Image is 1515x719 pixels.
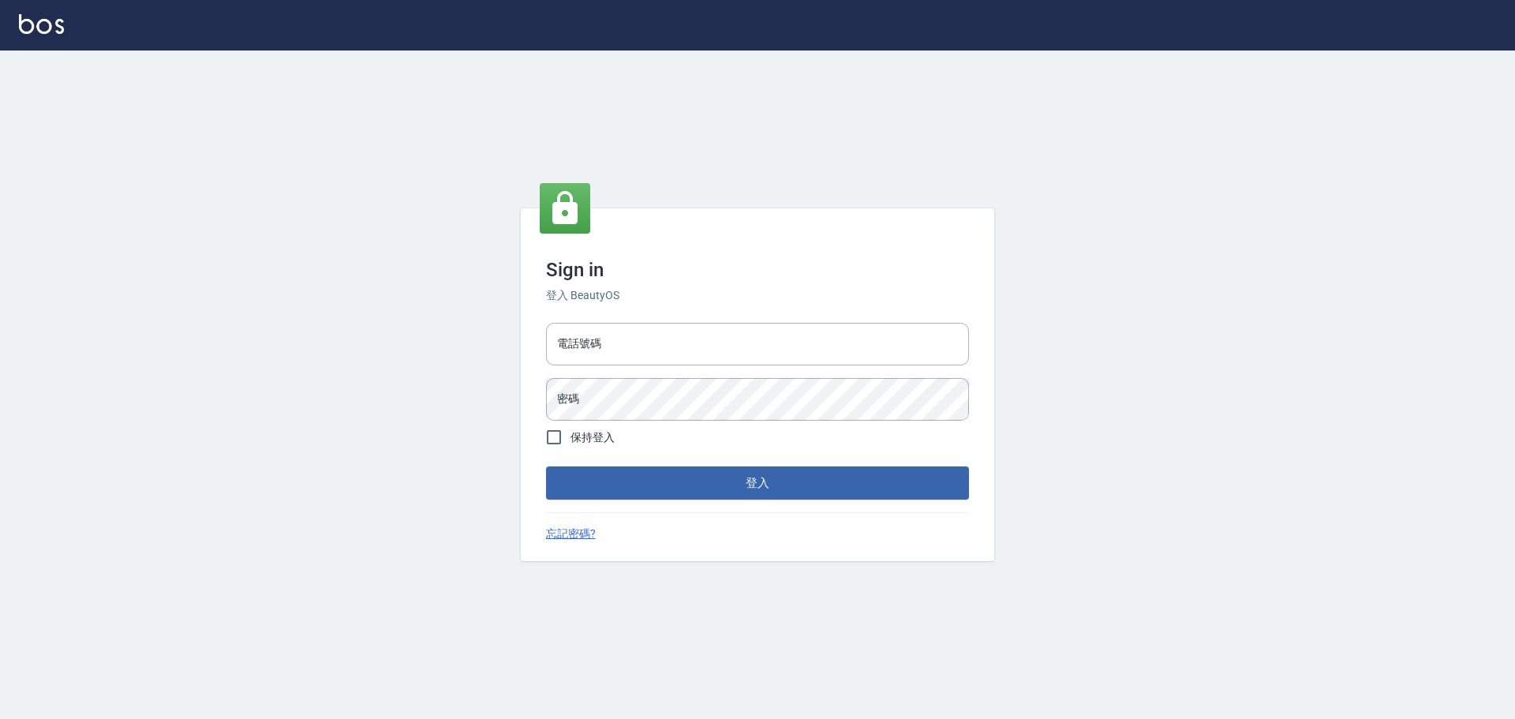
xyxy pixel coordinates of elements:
a: 忘記密碼? [546,526,596,542]
img: Logo [19,14,64,34]
span: 保持登入 [570,429,615,446]
h6: 登入 BeautyOS [546,287,969,304]
button: 登入 [546,466,969,500]
h3: Sign in [546,259,969,281]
